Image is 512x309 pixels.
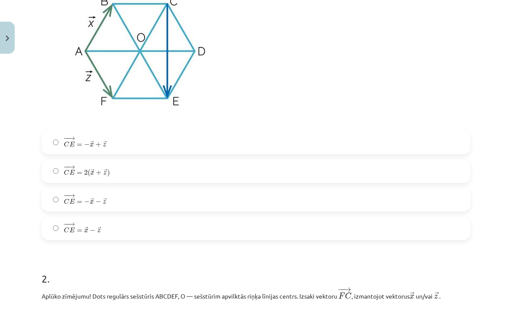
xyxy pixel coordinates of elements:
[435,292,439,298] span: →
[95,199,101,205] span: −
[68,222,75,226] span: →
[77,172,82,175] span: =
[90,198,94,203] span: →
[96,170,102,176] span: +
[66,222,66,226] span: −
[68,165,75,169] span: →
[69,170,75,175] span: E
[345,293,351,299] span: C
[95,142,101,147] span: +
[103,171,107,175] span: z
[77,230,82,232] span: =
[68,137,75,140] span: →
[63,222,69,226] span: −
[90,200,94,204] span: x
[84,229,88,233] span: x
[84,142,90,147] span: −
[63,194,69,198] span: −
[103,141,107,146] span: →
[6,36,9,41] img: icon-close-lesson-0947bae3869378f0d4975bcd49f059093ad1ed9edebbc8119c70593378902aed.svg
[340,287,341,292] span: −
[103,198,107,203] span: →
[66,137,66,140] span: −
[63,137,69,140] span: −
[69,228,75,233] span: E
[69,199,75,204] span: E
[338,287,344,292] span: −
[84,170,88,175] span: 2
[77,144,82,146] span: =
[410,292,414,298] span: →
[88,169,90,177] span: (
[64,227,69,233] span: C
[66,194,66,198] span: −
[90,171,94,175] span: x
[107,169,110,177] span: )
[97,229,101,233] span: z
[84,199,90,205] span: −
[90,141,94,146] span: →
[64,198,69,204] span: C
[90,143,94,147] span: x
[63,165,69,169] span: −
[410,295,414,299] span: x
[77,201,82,204] span: =
[42,257,470,284] h1: 2 .
[338,293,345,299] span: F
[104,169,107,174] span: →
[66,165,66,169] span: −
[103,143,106,147] span: z
[64,141,69,147] span: C
[434,295,438,299] span: z
[42,287,470,301] p: Aplūko zīmējumu! Dots regulārs sešstūris ABCDEF, O — sešstūrim apvilktās riņķa līnijas centrs. Iz...
[91,169,94,174] span: →
[64,169,69,175] span: C
[90,228,95,233] span: −
[69,142,75,147] span: E
[98,227,101,232] span: →
[343,287,351,292] span: →
[85,227,88,232] span: →
[103,200,106,204] span: z
[68,194,75,198] span: →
